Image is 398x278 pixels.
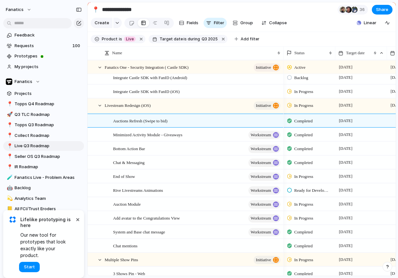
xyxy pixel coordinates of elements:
[7,205,11,213] div: 📒
[15,78,32,85] span: Fanatics
[294,88,313,95] span: In Progress
[15,164,82,170] span: IR Roadmap
[72,43,81,49] span: 100
[294,160,313,166] span: Completed
[15,195,82,202] span: Analytics Team
[337,145,354,152] span: [DATE]
[24,264,35,270] span: Start
[15,122,82,128] span: Topps Q3 Roadmap
[20,217,74,228] span: Lifelike prototyping is here
[113,74,187,81] span: Integrate Castle SDK with FanID (Android)
[294,64,306,71] span: Active
[3,131,84,140] a: 📍Collect Roadmap
[95,20,109,26] span: Create
[183,36,201,43] button: isduring
[294,102,313,109] span: In Progress
[251,186,271,195] span: workstream
[294,146,313,152] span: Completed
[229,18,256,28] button: Group
[105,63,189,71] span: Fanatics One - Security Integration ( Castle SDK)
[269,20,287,26] span: Collapse
[3,152,84,161] div: 📍Seller OS Q3 Roadmap
[294,229,313,235] span: Completed
[7,111,11,118] div: 🚀
[113,186,163,194] span: Rive Livestreams Animations
[6,6,24,13] span: fanatics
[248,172,280,181] button: workstream
[15,32,82,38] span: Feedback
[294,75,308,81] span: Backlog
[6,143,12,149] button: 📍
[3,173,84,182] a: 🧪Fanatics Live - Problem Areas
[3,99,84,109] a: 📍Topps Q4 Roadmap
[337,172,354,180] span: [DATE]
[113,172,135,180] span: End of Show
[251,158,271,167] span: workstream
[251,144,271,153] span: workstream
[3,162,84,172] a: 📍IR Roadmap
[337,63,354,71] span: [DATE]
[294,132,313,138] span: Completed
[7,153,11,160] div: 📍
[15,101,82,107] span: Topps Q4 Roadmap
[7,132,11,139] div: 📍
[294,257,313,263] span: In Progress
[248,200,280,209] button: workstream
[337,270,354,277] span: [DATE]
[251,130,271,139] span: workstream
[254,256,280,264] button: initiative
[3,41,84,51] a: Requests100
[3,120,84,130] a: 📍Topps Q3 Roadmap
[3,141,84,151] a: 📍Live Q3 Roadmap
[112,50,122,56] span: Name
[337,117,354,125] span: [DATE]
[15,143,82,149] span: Live Q3 Roadmap
[337,186,354,194] span: [DATE]
[91,18,112,28] button: Create
[74,215,81,223] button: Dismiss
[3,194,84,203] div: 💫Analytics Team
[3,110,84,119] a: 🚀Q3 TLC Roadmap
[372,5,393,15] button: Share
[105,256,138,263] span: Multiple Show Pins
[105,101,151,109] span: Livestream Redesign (iOS)
[337,214,354,222] span: [DATE]
[337,200,354,208] span: [DATE]
[20,232,74,259] span: Our new tool for prototypes that look exactly like your product.
[3,204,84,214] a: 📒All FCI/Trust Eroders
[126,36,134,42] span: Live
[294,215,313,221] span: In Progress
[187,36,200,42] span: during
[118,36,123,43] button: is
[113,159,145,166] span: Chat & Messaging
[248,228,280,236] button: workstream
[6,195,12,202] button: 💫
[248,131,280,139] button: workstream
[354,18,379,28] button: Linear
[337,256,354,263] span: [DATE]
[160,36,183,42] span: Target date
[337,131,354,139] span: [DATE]
[7,163,11,171] div: 📍
[113,214,180,221] span: Add avatar to the Congratulations View
[251,228,271,237] span: workstream
[248,186,280,195] button: workstream
[3,62,84,72] a: My projects
[15,132,82,139] span: Collect Roadmap
[15,53,82,59] span: Prototypes
[248,145,280,153] button: workstream
[3,183,84,193] a: 🤖Backlog
[7,174,11,181] div: 🧪
[337,242,354,250] span: [DATE]
[251,172,271,181] span: workstream
[294,201,313,208] span: In Progress
[19,262,40,272] button: Start
[6,111,12,118] button: 🚀
[7,121,11,129] div: 📍
[256,63,271,72] span: initiative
